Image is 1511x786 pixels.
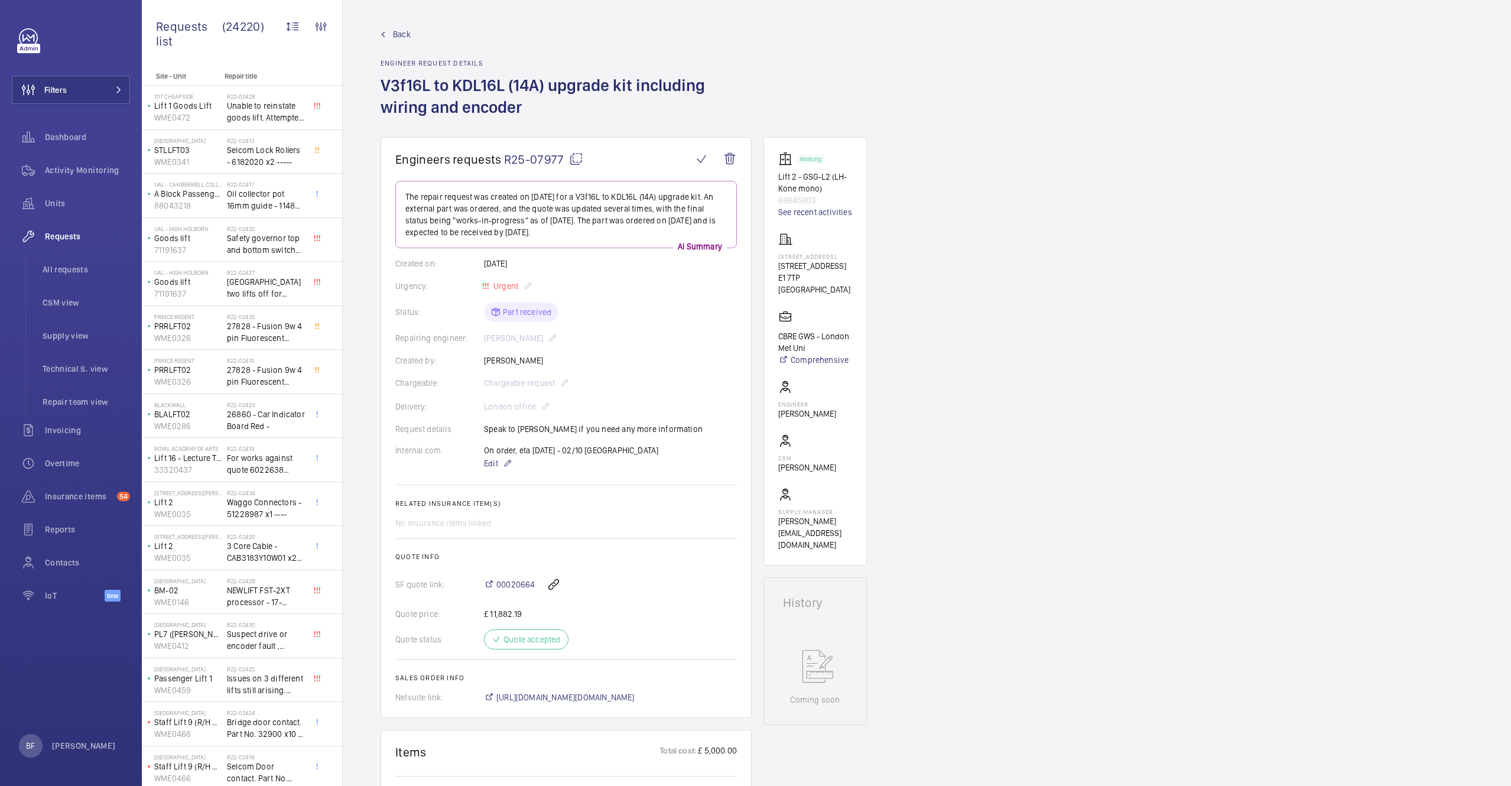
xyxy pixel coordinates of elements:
span: 3 Core Cable - CAB3183Y10W01 x20 ----- [227,540,305,564]
p: WME0466 [154,728,222,740]
p: UAL - High Holborn [154,225,222,232]
span: Repair team view [43,396,130,408]
p: [PERSON_NAME] [778,462,836,473]
p: Coming soon [790,694,840,706]
span: 27828 - Fusion 9w 4 pin Fluorescent Lamp / Bulb - Used on Prince regent lift No2 car top test con... [227,364,305,388]
p: UAL - Camberwell College of Arts [154,181,222,188]
h2: R22-02431 [227,357,305,364]
p: [GEOGRAPHIC_DATA] [154,621,222,628]
span: Invoicing [45,424,130,436]
p: £ 5,000.00 [697,745,737,759]
p: STLLFT03 [154,144,222,156]
p: PL7 ([PERSON_NAME]) DONT SERVICE [154,628,222,640]
span: R25-07977 [504,152,583,167]
span: Dashboard [45,131,130,143]
span: [GEOGRAPHIC_DATA] two lifts off for safety governor rope switches at top and bottom. Immediate de... [227,276,305,300]
h2: R22-02428 [227,93,305,100]
p: Prince Regent [154,313,222,320]
span: 00020664 [496,579,535,590]
h2: R22-02420 [227,533,305,540]
span: NEWLIFT FST-2XT processor - 17-02000003 1021,00 euros x1 [227,584,305,608]
p: WME0146 [154,596,222,608]
h2: R22-02423 [227,401,305,408]
span: All requests [43,264,130,275]
p: Staff Lift 9 (R/H of security) [154,761,222,772]
p: [PERSON_NAME] [52,740,116,752]
p: BM-02 [154,584,222,596]
p: Prince Regent [154,357,222,364]
img: elevator.svg [778,152,797,166]
p: Total cost: [659,745,697,759]
p: WME0326 [154,332,222,344]
span: Bridge door contact. Part No. 32900 x10 --------- [227,716,305,740]
h1: History [783,597,847,609]
p: Passenger Lift 1 [154,673,222,684]
span: Requests list [156,19,222,48]
span: IoT [45,590,105,602]
h2: R22-02424 [227,709,305,716]
p: Lift 2 - GSG-L2 (LH- Kone mono) [778,171,852,194]
span: Filters [44,84,67,96]
p: AI Summary [673,241,727,252]
h2: R22-02430 [227,621,305,628]
span: Edit [484,457,498,469]
p: Goods lift [154,276,222,288]
p: Supply manager [778,508,852,515]
a: [URL][DOMAIN_NAME][DOMAIN_NAME] [484,691,635,703]
span: Requests [45,230,130,242]
p: A Block Passenger Lift 2 (B) L/H [154,188,222,200]
h2: R22-02413 [227,137,305,144]
p: Blackwall [154,401,222,408]
p: WME0341 [154,156,222,168]
p: WME0472 [154,112,222,124]
p: WME0412 [154,640,222,652]
span: CSM view [43,297,130,308]
p: Working [800,157,821,161]
p: The repair request was created on [DATE] for a V3f16L to KDL16L (14A) upgrade kit. An external pa... [405,191,727,238]
span: Waggo Connectors - 51228987 x1 ---- [227,496,305,520]
h2: R22-02435 [227,313,305,320]
p: 107 Cheapside [154,93,222,100]
span: Beta [105,590,121,602]
p: Lift 1 Goods Lift [154,100,222,112]
p: Goods lift [154,232,222,244]
span: Engineers requests [395,152,502,167]
p: [STREET_ADDRESS][PERSON_NAME] [154,533,222,540]
p: WME0035 [154,508,222,520]
p: CBRE GWS - London Met Uni [778,330,852,354]
p: [GEOGRAPHIC_DATA] [154,709,222,716]
p: Site - Unit [142,72,220,80]
p: Lift 16 - Lecture Theater Disabled Lift ([PERSON_NAME]) ([GEOGRAPHIC_DATA] ) [154,452,222,464]
span: Supply view [43,330,130,342]
p: PRRLFT02 [154,364,222,376]
h2: R22-02432 [227,225,305,232]
p: [STREET_ADDRESS] [778,260,852,272]
a: See recent activities [778,206,852,218]
p: E1 7TP [GEOGRAPHIC_DATA] [778,272,852,295]
span: 26860 - Car Indicator Board Red - [227,408,305,432]
p: 71191637 [154,288,222,300]
span: [URL][DOMAIN_NAME][DOMAIN_NAME] [496,691,635,703]
h2: Quote info [395,553,737,561]
p: WME0286 [154,420,222,432]
p: [STREET_ADDRESS][PERSON_NAME] [154,489,222,496]
p: Lift 2 [154,496,222,508]
h2: Sales order info [395,674,737,682]
span: 54 [117,492,130,501]
p: Staff Lift 9 (R/H of security) [154,716,222,728]
p: 71191637 [154,244,222,256]
p: Lift 2 [154,540,222,552]
span: Units [45,197,130,209]
span: Unable to reinstate goods lift. Attempted to swap control boards with PL2, no difference. Technic... [227,100,305,124]
span: Activity Monitoring [45,164,130,176]
p: UAL - High Holborn [154,269,222,276]
h2: R22-02425 [227,665,305,673]
span: Safety governor top and bottom switches not working from an immediate defect. Lift passenger lift... [227,232,305,256]
span: Suspect drive or encoder fault , technical assistance required, also lift 6 needs a look at to se... [227,628,305,652]
span: 27828 - Fusion 9w 4 pin Fluorescent Lamp / Bulb - Used on Prince regent lift No2 car top test con... [227,320,305,344]
a: 00020664 [484,579,535,590]
span: Technical S. view [43,363,130,375]
span: Reports [45,524,130,535]
a: Comprehensive [778,354,852,366]
p: [GEOGRAPHIC_DATA] [154,665,222,673]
